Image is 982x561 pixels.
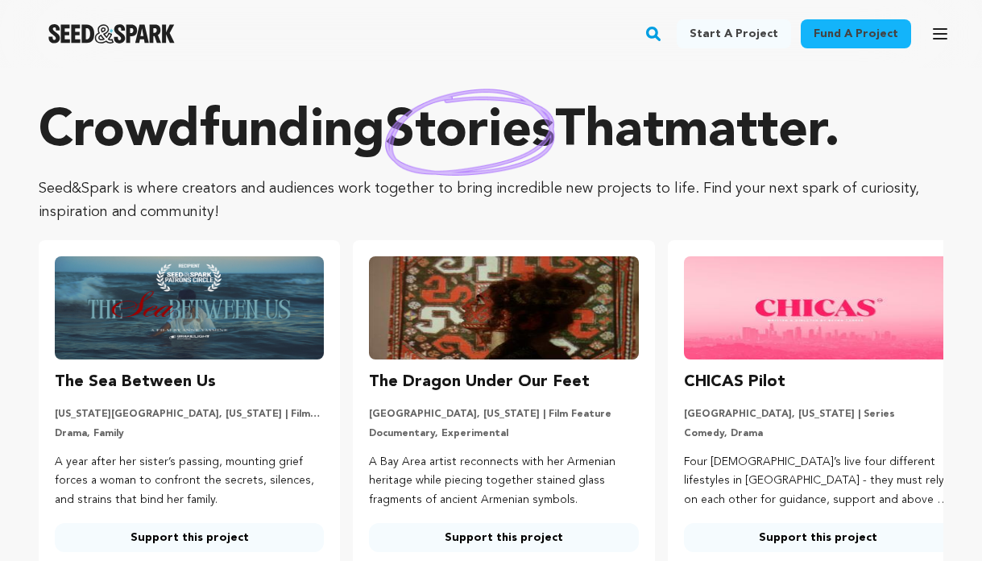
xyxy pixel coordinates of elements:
span: matter [664,106,824,158]
h3: CHICAS Pilot [684,369,785,395]
a: Seed&Spark Homepage [48,24,175,44]
p: [GEOGRAPHIC_DATA], [US_STATE] | Series [684,408,953,421]
a: Support this project [369,523,638,552]
img: The Dragon Under Our Feet image [369,256,638,359]
p: Crowdfunding that . [39,100,943,164]
p: Documentary, Experimental [369,427,638,440]
p: Drama, Family [55,427,324,440]
p: Comedy, Drama [684,427,953,440]
h3: The Dragon Under Our Feet [369,369,590,395]
a: Support this project [55,523,324,552]
p: [GEOGRAPHIC_DATA], [US_STATE] | Film Feature [369,408,638,421]
img: hand sketched image [385,89,555,177]
a: Fund a project [801,19,911,48]
h3: The Sea Between Us [55,369,216,395]
a: Support this project [684,523,953,552]
img: The Sea Between Us image [55,256,324,359]
p: Seed&Spark is where creators and audiences work together to bring incredible new projects to life... [39,177,943,224]
img: CHICAS Pilot image [684,256,953,359]
p: A year after her sister’s passing, mounting grief forces a woman to confront the secrets, silence... [55,453,324,510]
p: A Bay Area artist reconnects with her Armenian heritage while piecing together stained glass frag... [369,453,638,510]
a: Start a project [677,19,791,48]
p: Four [DEMOGRAPHIC_DATA]’s live four different lifestyles in [GEOGRAPHIC_DATA] - they must rely on... [684,453,953,510]
p: [US_STATE][GEOGRAPHIC_DATA], [US_STATE] | Film Short [55,408,324,421]
img: Seed&Spark Logo Dark Mode [48,24,175,44]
